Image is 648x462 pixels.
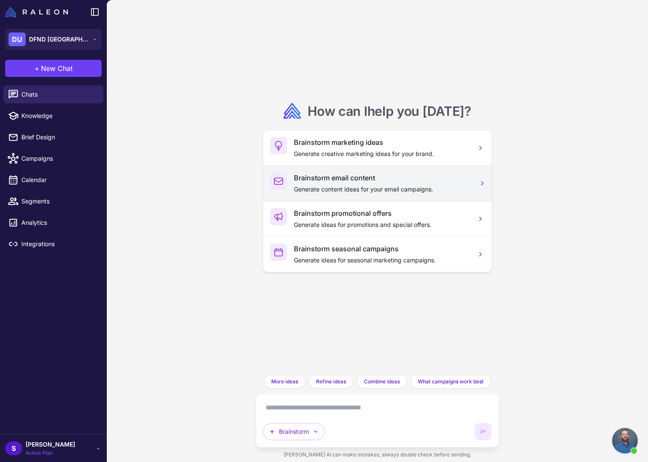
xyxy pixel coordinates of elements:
a: Chats [3,85,103,103]
button: More ideas [264,375,305,388]
span: Chats [21,90,97,99]
button: Combine ideas [357,375,407,388]
a: Campaigns [3,150,103,168]
a: Integrations [3,235,103,253]
a: Calendar [3,171,103,189]
button: Refine ideas [309,375,353,388]
span: Active Plan [26,449,75,457]
span: help you [DATE] [367,103,465,119]
button: DUDFND [GEOGRAPHIC_DATA] [5,29,102,50]
img: Raleon Logo [5,7,68,17]
button: +New Chat [5,60,102,77]
p: Generate creative marketing ideas for your brand. [294,149,469,159]
p: Generate ideas for seasonal marketing campaigns. [294,256,469,265]
div: Open chat [612,428,638,453]
a: Knowledge [3,107,103,125]
div: [PERSON_NAME] AI can make mistakes, always double check before sending. [256,447,499,462]
a: Brief Design [3,128,103,146]
span: Segments [21,197,97,206]
span: Integrations [21,239,97,249]
span: Calendar [21,175,97,185]
h3: Brainstorm marketing ideas [294,137,469,147]
a: Raleon Logo [5,7,71,17]
span: What campaigns work best [418,378,484,385]
p: Generate ideas for promotions and special offers. [294,220,469,230]
span: + [35,63,39,74]
h3: Brainstorm promotional offers [294,208,469,218]
h3: Brainstorm email content [294,173,469,183]
h2: How can I ? [308,103,471,120]
span: [PERSON_NAME] [26,440,75,449]
span: Campaigns [21,154,97,163]
span: DFND [GEOGRAPHIC_DATA] [29,35,89,44]
h3: Brainstorm seasonal campaigns [294,244,469,254]
button: Brainstorm [263,423,325,440]
span: Knowledge [21,111,97,121]
span: Combine ideas [364,378,400,385]
div: DU [9,32,26,46]
button: What campaigns work best [410,375,491,388]
span: Brief Design [21,132,97,142]
p: Generate content ideas for your email campaigns. [294,185,469,194]
div: S [5,441,22,455]
span: More ideas [271,378,298,385]
a: Segments [3,192,103,210]
a: Analytics [3,214,103,232]
span: Refine ideas [316,378,346,385]
span: Analytics [21,218,97,227]
span: New Chat [41,63,73,74]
